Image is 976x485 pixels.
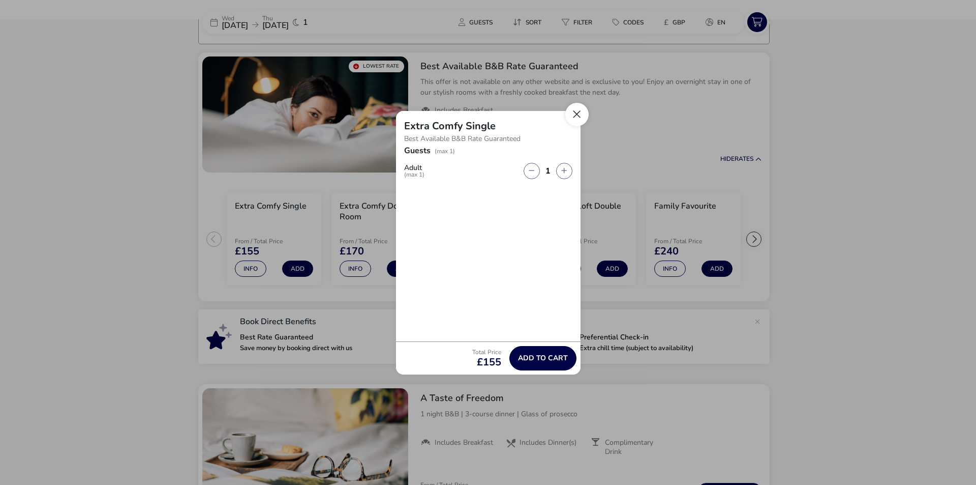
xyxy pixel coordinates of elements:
h2: Guests [404,145,431,168]
span: Add to cart [518,354,568,362]
p: Total Price [472,349,501,355]
span: (max 1) [435,147,455,155]
label: Adult [404,164,433,178]
h2: Extra Comfy Single [404,119,496,133]
button: Add to cart [509,346,576,370]
span: (max 1) [404,172,424,178]
span: £155 [472,357,501,367]
button: Close [565,103,589,126]
p: Best Available B&B Rate Guaranteed [404,131,572,147]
